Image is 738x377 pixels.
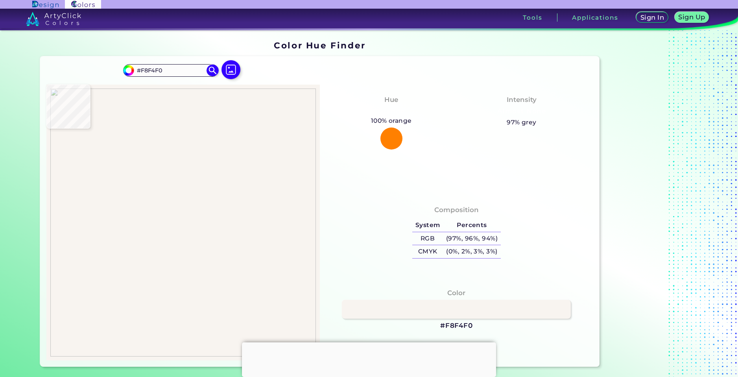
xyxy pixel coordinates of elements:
h5: Sign Up [679,14,704,20]
h3: Almost None [494,107,550,116]
h5: (97%, 96%, 94%) [443,232,500,245]
h3: Tools [523,15,542,20]
img: icon picture [221,60,240,79]
a: Sign In [638,13,667,23]
img: logo_artyclick_colors_white.svg [26,12,81,26]
h5: (0%, 2%, 3%, 3%) [443,245,500,258]
h5: Percents [443,219,500,232]
h5: CMYK [412,245,443,258]
h4: Intensity [507,94,537,105]
h3: Applications [572,15,618,20]
h4: Color [447,287,465,299]
h5: 97% grey [507,117,537,128]
h5: RGB [412,232,443,245]
h1: Color Hue Finder [274,39,365,51]
iframe: Advertisement [603,38,701,370]
h5: Sign In [641,15,663,20]
h5: System [412,219,443,232]
iframe: Advertisement [242,342,496,375]
img: icon search [207,65,218,76]
h4: Hue [384,94,398,105]
h3: Orange [375,107,408,116]
a: Sign Up [676,13,708,23]
h3: #F8F4F0 [440,321,473,331]
h5: 100% orange [368,116,415,126]
input: type color.. [134,65,207,76]
img: 003917b5-45f0-4d43-90f4-2ef87552b9e2 [50,89,316,357]
img: ArtyClick Design logo [32,1,59,8]
h4: Composition [434,204,479,216]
